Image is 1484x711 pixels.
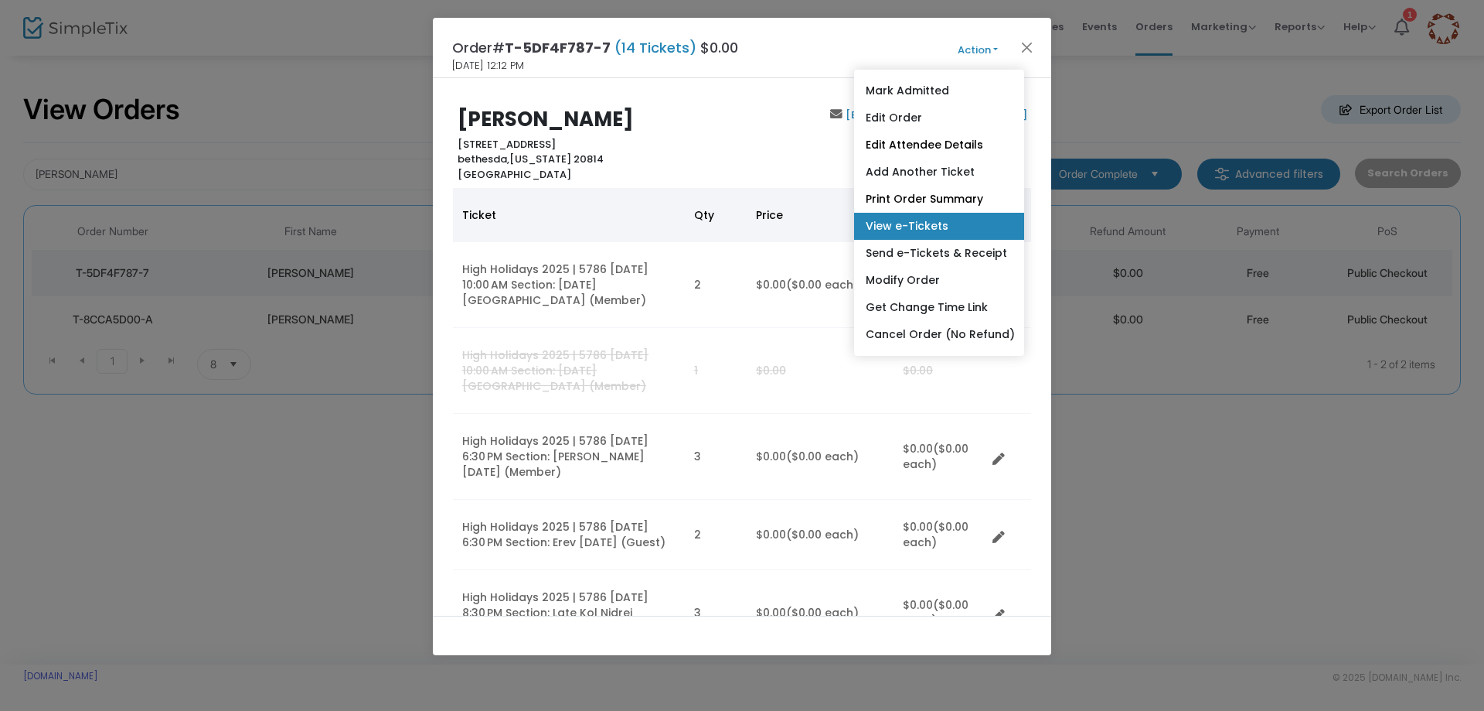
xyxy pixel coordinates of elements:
[893,328,986,414] td: $0.00
[611,38,700,57] span: (14 Tickets)
[931,42,1024,59] button: Action
[747,328,893,414] td: $0.00
[893,570,986,656] td: $0.00
[685,328,747,414] td: 1
[786,605,859,620] span: ($0.00 each)
[1017,37,1037,57] button: Close
[903,441,968,472] span: ($0.00 each)
[854,77,1024,104] a: Mark Admitted
[903,597,968,628] span: ($0.00 each)
[786,277,859,292] span: ($0.00 each)
[685,500,747,570] td: 2
[505,38,611,57] span: T-5DF4F787-7
[747,500,893,570] td: $0.00
[854,267,1024,294] a: Modify Order
[452,37,738,58] h4: Order# $0.00
[786,449,859,464] span: ($0.00 each)
[453,570,685,656] td: High Holidays 2025 | 5786 [DATE] 8:30 PM Section: Late Kol Nidrei (Member)
[893,500,986,570] td: $0.00
[747,188,893,242] th: Price
[893,414,986,500] td: $0.00
[453,328,685,414] td: High Holidays 2025 | 5786 [DATE] 10:00 AM Section: [DATE][GEOGRAPHIC_DATA] (Member)
[854,132,1024,159] a: Edit Attendee Details
[786,527,859,542] span: ($0.00 each)
[458,105,634,133] b: [PERSON_NAME]
[747,414,893,500] td: $0.00
[854,186,1024,213] a: Print Order Summary
[453,242,685,328] td: High Holidays 2025 | 5786 [DATE] 10:00 AM Section: [DATE][GEOGRAPHIC_DATA] (Member)
[685,242,747,328] td: 2
[685,188,747,242] th: Qty
[842,108,1027,122] a: [EMAIL_ADDRESS][DOMAIN_NAME]
[458,152,509,166] span: bethesda,
[903,519,968,550] span: ($0.00 each)
[854,321,1024,348] a: Cancel Order (No Refund)
[452,58,524,73] span: [DATE] 12:12 PM
[458,137,604,182] b: [STREET_ADDRESS] [US_STATE] 20814 [GEOGRAPHIC_DATA]
[685,414,747,500] td: 3
[854,159,1024,186] a: Add Another Ticket
[453,188,685,242] th: Ticket
[453,500,685,570] td: High Holidays 2025 | 5786 [DATE] 6:30 PM Section: Erev [DATE] (Guest)
[854,240,1024,267] a: Send e-Tickets & Receipt
[854,213,1024,240] a: View e-Tickets
[854,104,1024,132] a: Edit Order
[747,242,893,328] td: $0.00
[453,414,685,500] td: High Holidays 2025 | 5786 [DATE] 6:30 PM Section: [PERSON_NAME][DATE] (Member)
[685,570,747,656] td: 3
[854,294,1024,321] a: Get Change Time Link
[747,570,893,656] td: $0.00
